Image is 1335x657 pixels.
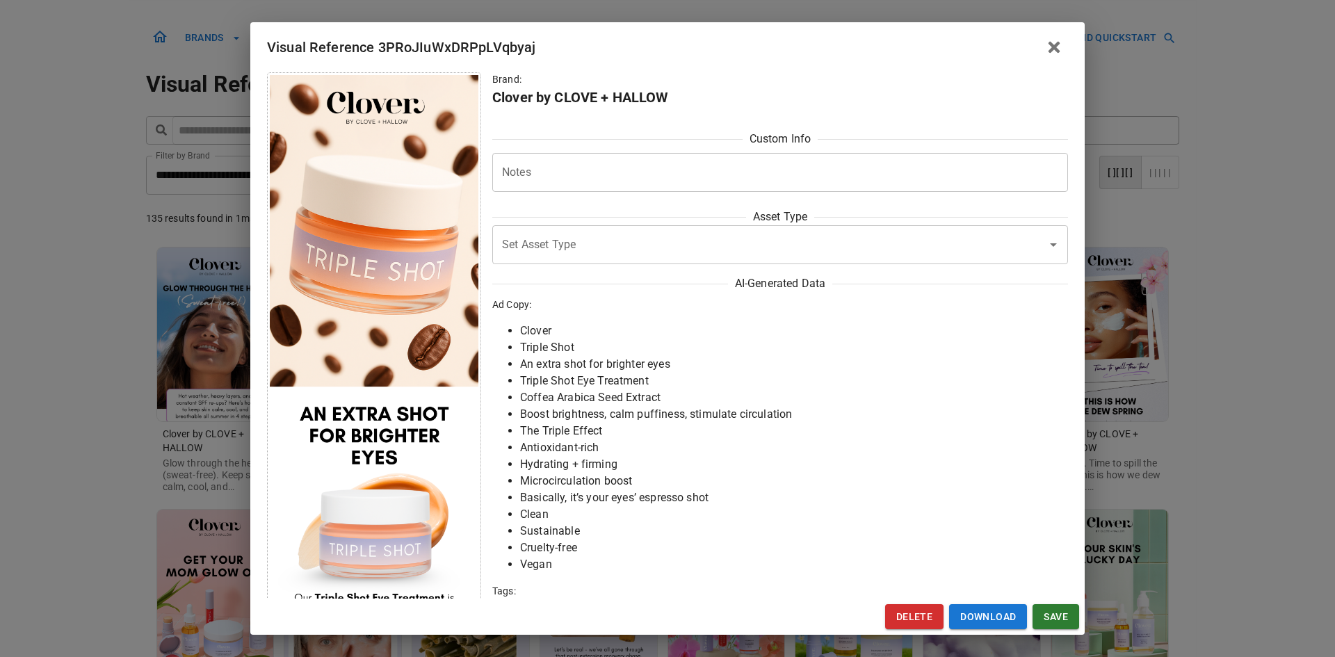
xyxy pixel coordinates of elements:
[520,406,1068,423] li: Boost brightness, calm puffiness, stimulate circulation
[728,275,832,292] span: AI-Generated Data
[520,540,1068,556] li: Cruelty-free
[520,373,1068,389] li: Triple Shot Eye Treatment
[250,22,1085,72] h2: Visual Reference 3PRoJIuWxDRPpLVqbyaj
[520,456,1068,473] li: Hydrating + firming
[520,506,1068,523] li: Clean
[520,556,1068,573] li: Vegan
[520,423,1068,439] li: The Triple Effect
[949,604,1027,630] a: Download
[885,604,944,630] button: Delete
[492,86,1068,108] h6: Clover by CLOVE + HALLOW
[520,356,1068,373] li: An extra shot for brighter eyes
[1033,604,1079,630] button: Save
[746,209,814,225] span: Asset Type
[520,389,1068,406] li: Coffea Arabica Seed Extract
[492,584,1068,598] p: Tags:
[520,339,1068,356] li: Triple Shot
[520,323,1068,339] li: Clover
[492,72,1068,86] p: Brand:
[520,523,1068,540] li: Sustainable
[520,439,1068,456] li: Antioxidant-rich
[520,473,1068,489] li: Microcirculation boost
[743,131,818,147] span: Custom Info
[492,298,1068,311] p: Ad Copy:
[520,489,1068,506] li: Basically, it’s your eyes’ espresso shot
[1044,235,1063,254] button: Open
